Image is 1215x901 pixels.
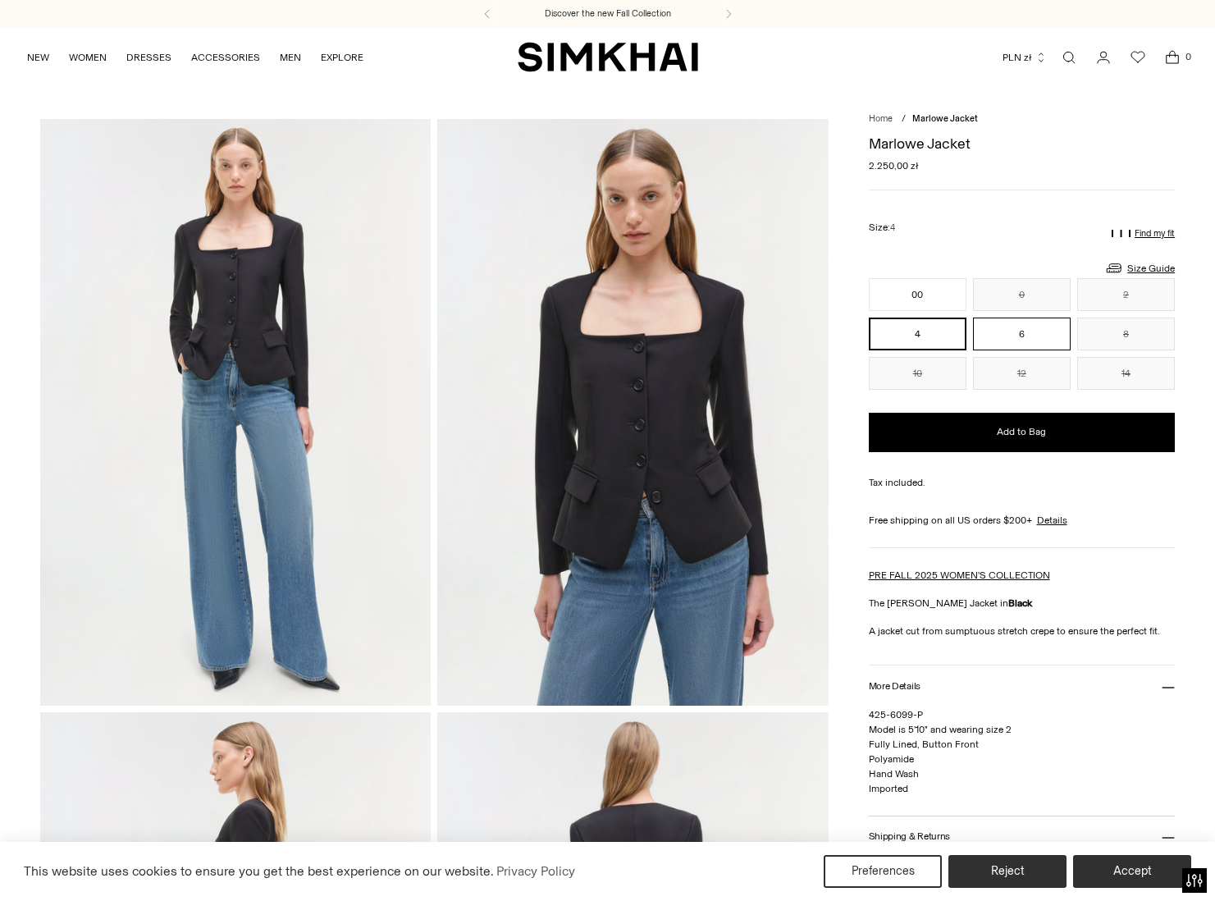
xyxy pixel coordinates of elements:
[869,816,1176,858] button: Shipping & Returns
[869,413,1176,452] button: Add to Bag
[1003,39,1047,75] button: PLN zł
[869,136,1176,151] h1: Marlowe Jacket
[69,39,107,75] a: WOMEN
[1181,49,1195,64] span: 0
[869,158,919,173] span: 2.250,00 zł
[1077,318,1175,350] button: 8
[869,569,1050,581] a: PRE FALL 2025 WOMEN'S COLLECTION
[518,41,698,73] a: SIMKHAI
[973,318,1071,350] button: 6
[869,665,1176,707] button: More Details
[869,831,951,842] h3: Shipping & Returns
[824,855,942,888] button: Preferences
[890,222,895,233] span: 4
[280,39,301,75] a: MEN
[869,709,1012,794] span: 425-6099-P Model is 5'10" and wearing size 2 Fully Lined, Button Front Polyamide Hand Wash Imported
[1073,855,1191,888] button: Accept
[948,855,1067,888] button: Reject
[869,113,893,124] a: Home
[1008,597,1032,609] strong: Black
[973,278,1071,311] button: 0
[869,681,920,692] h3: More Details
[1077,278,1175,311] button: 2
[869,357,966,390] button: 10
[869,475,1176,490] div: Tax included.
[191,39,260,75] a: ACCESSORIES
[869,112,1176,126] nav: breadcrumbs
[494,859,578,884] a: Privacy Policy (opens in a new tab)
[869,513,1176,528] div: Free shipping on all US orders $200+
[1087,41,1120,74] a: Go to the account page
[1037,513,1067,528] a: Details
[869,318,966,350] button: 4
[973,357,1071,390] button: 12
[1156,41,1189,74] a: Open cart modal
[321,39,363,75] a: EXPLORE
[126,39,171,75] a: DRESSES
[1077,357,1175,390] button: 14
[997,425,1046,439] span: Add to Bag
[1121,41,1154,74] a: Wishlist
[869,596,1176,611] p: The [PERSON_NAME] Jacket in
[869,220,895,236] label: Size:
[902,112,906,126] div: /
[27,39,49,75] a: NEW
[24,863,494,879] span: This website uses cookies to ensure you get the best experience on our website.
[1053,41,1085,74] a: Open search modal
[545,7,671,21] a: Discover the new Fall Collection
[437,119,828,706] img: Marlowe Jacket
[40,119,431,706] img: Marlowe Jacket
[869,278,966,311] button: 00
[912,113,978,124] span: Marlowe Jacket
[869,624,1176,638] p: A jacket cut from sumptuous stretch crepe to ensure the perfect fit.
[1104,258,1175,278] a: Size Guide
